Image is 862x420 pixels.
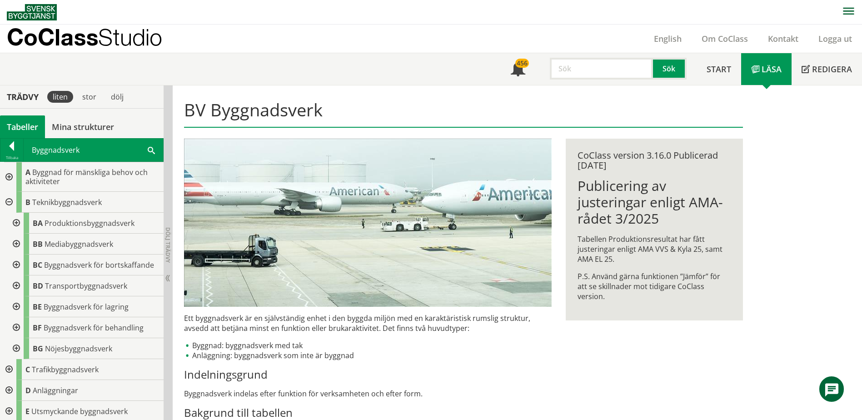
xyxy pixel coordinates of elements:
p: Tabellen Produktionsresultat har fått justeringar enligt AMA VVS & Kyla 25, samt AMA EL 25. [578,234,731,264]
a: Mina strukturer [45,115,121,138]
span: B [25,197,30,207]
p: CoClass [7,32,162,42]
span: Redigera [812,64,852,75]
span: Läsa [762,64,782,75]
a: Start [697,53,741,85]
span: D [25,385,31,395]
span: Notifikationer [511,63,525,77]
a: Logga ut [808,33,862,44]
h3: Bakgrund till tabellen [184,406,552,420]
span: BD [33,281,43,291]
span: A [25,167,30,177]
li: Byggnad: byggnadsverk med tak [184,340,552,350]
span: Start [707,64,731,75]
span: Trafikbyggnadsverk [32,365,99,375]
span: Utsmyckande byggnadsverk [31,406,128,416]
div: Byggnadsverk [24,139,163,161]
span: E [25,406,30,416]
div: CoClass version 3.16.0 Publicerad [DATE] [578,150,731,170]
div: Trädvy [2,92,44,102]
a: Läsa [741,53,792,85]
span: C [25,365,30,375]
li: Anläggning: byggnadsverk som inte är byggnad [184,350,552,360]
span: Produktionsbyggnadsverk [45,218,135,228]
div: liten [47,91,73,103]
a: Om CoClass [692,33,758,44]
span: Byggnadsverk för bortskaffande [44,260,154,270]
div: stor [77,91,102,103]
a: 456 [501,53,535,85]
p: P.S. Använd gärna funktionen ”Jämför” för att se skillnader mot tidigare CoClass version. [578,271,731,301]
span: Mediabyggnadsverk [45,239,113,249]
img: flygplatsbana.jpg [184,139,552,307]
a: Kontakt [758,33,808,44]
span: Transportbyggnadsverk [45,281,127,291]
span: BA [33,218,43,228]
span: Nöjesbyggnadsverk [45,344,112,354]
h1: BV Byggnadsverk [184,100,742,128]
h1: Publicering av justeringar enligt AMA-rådet 3/2025 [578,178,731,227]
a: English [644,33,692,44]
span: Dölj trädvy [164,227,172,263]
button: Sök [653,58,687,80]
a: CoClassStudio [7,25,182,53]
div: Tillbaka [0,154,23,161]
span: Byggnadsverk för lagring [44,302,129,312]
h3: Indelningsgrund [184,368,552,381]
input: Sök [550,58,653,80]
span: Anläggningar [33,385,78,395]
img: Svensk Byggtjänst [7,4,57,20]
a: Redigera [792,53,862,85]
span: Studio [98,24,162,50]
span: BF [33,323,42,333]
div: dölj [105,91,129,103]
span: BG [33,344,43,354]
span: BE [33,302,42,312]
div: 456 [515,59,529,68]
span: Byggnadsverk för behandling [44,323,144,333]
span: BC [33,260,42,270]
span: BB [33,239,43,249]
span: Sök i tabellen [148,145,155,155]
span: Byggnad för mänskliga behov och aktiviteter [25,167,148,186]
span: Teknikbyggnadsverk [32,197,102,207]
